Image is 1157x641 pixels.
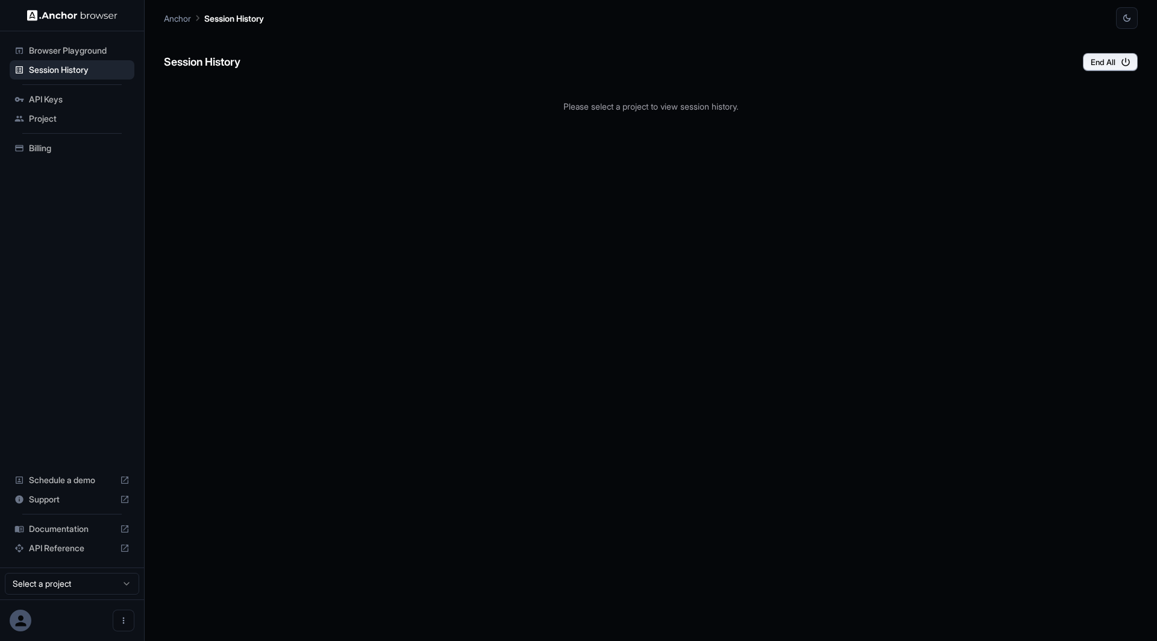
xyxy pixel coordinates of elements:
[29,474,115,486] span: Schedule a demo
[10,60,134,80] div: Session History
[10,41,134,60] div: Browser Playground
[29,64,130,76] span: Session History
[29,45,130,57] span: Browser Playground
[10,90,134,109] div: API Keys
[113,610,134,631] button: Open menu
[10,139,134,158] div: Billing
[10,539,134,558] div: API Reference
[29,523,115,535] span: Documentation
[10,109,134,128] div: Project
[164,54,240,71] h6: Session History
[10,471,134,490] div: Schedule a demo
[164,11,264,25] nav: breadcrumb
[29,542,115,554] span: API Reference
[204,12,264,25] p: Session History
[27,10,118,21] img: Anchor Logo
[1083,53,1138,71] button: End All
[29,113,130,125] span: Project
[10,490,134,509] div: Support
[10,519,134,539] div: Documentation
[29,493,115,505] span: Support
[29,93,130,105] span: API Keys
[29,142,130,154] span: Billing
[164,12,191,25] p: Anchor
[164,100,1138,113] p: Please select a project to view session history.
